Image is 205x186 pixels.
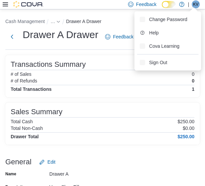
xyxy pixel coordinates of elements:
button: Cash Management [5,19,45,24]
h6: Total Non-Cash [11,126,43,131]
button: Sign Out [137,57,198,68]
button: Drawer A Drawer [66,19,101,24]
button: Change Password [137,14,198,25]
button: See collapsed breadcrumbs - Clicking this button will toggle a popover dialog. [50,19,60,24]
h6: Total Cash [11,119,33,124]
h6: # of Sales [11,71,31,77]
span: Change Password [149,16,187,23]
p: $0.00 [183,126,194,131]
h4: Drawer Total [11,134,39,139]
div: Kierra Vape [192,0,200,8]
label: Name [5,171,16,177]
button: Cova Learning [137,41,198,51]
span: Feedback [136,1,156,8]
h3: Sales Summary [11,108,62,116]
h4: 1 [192,86,194,92]
span: Edit [47,159,55,165]
h4: Total Transactions [11,86,52,92]
svg: - Clicking this button will toggle a popover dialog. [56,20,60,24]
span: KV [193,0,198,8]
span: Help [149,29,159,36]
span: See collapsed breadcrumbs [50,19,55,24]
span: Cova Learning [149,43,179,49]
h6: # of Refunds [11,78,37,83]
div: Drawer A [49,169,139,177]
p: $250.00 [177,119,194,124]
button: Help [137,27,198,38]
p: 0 [192,71,194,77]
img: Cova [13,1,43,8]
span: Sign Out [149,59,167,66]
h1: Drawer A Drawer [23,28,98,41]
nav: An example of EuiBreadcrumbs [5,17,200,27]
h4: $250.00 [177,134,194,139]
h3: Transactions Summary [11,60,86,68]
a: Feedback [102,30,136,43]
span: Feedback [113,33,133,40]
button: Edit [37,155,58,169]
p: 0 [192,78,194,83]
button: Next [5,30,19,43]
h3: General [5,158,31,166]
input: Dark Mode [162,1,176,8]
p: | [188,0,189,8]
